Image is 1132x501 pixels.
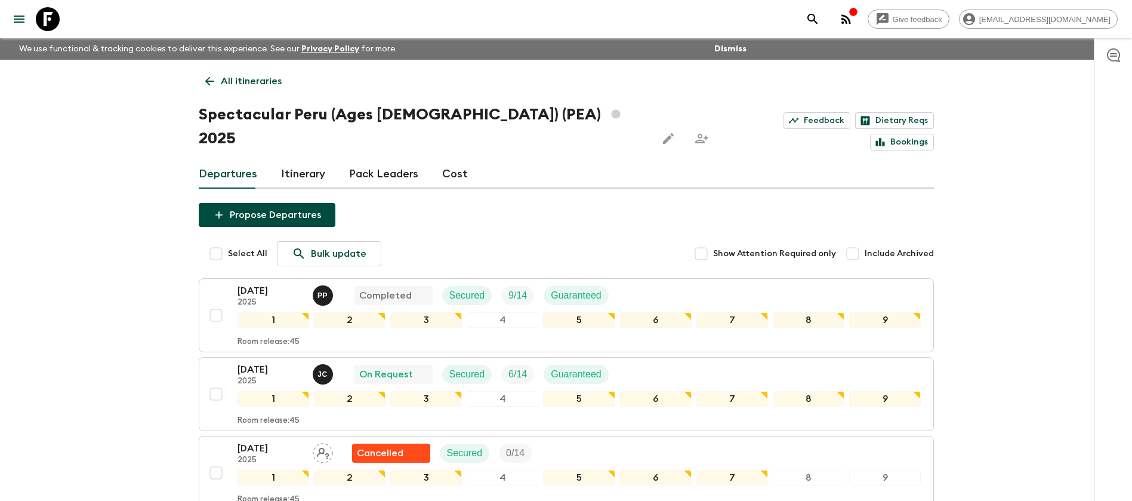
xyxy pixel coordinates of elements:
[281,160,325,189] a: Itinerary
[199,278,934,352] button: [DATE]2025Pabel PerezCompletedSecuredTrip FillGuaranteed123456789Room release:45
[442,365,492,384] div: Secured
[467,312,538,328] div: 4
[773,312,844,328] div: 8
[237,470,309,485] div: 1
[543,391,615,407] div: 5
[277,241,381,266] a: Bulk update
[237,284,303,298] p: [DATE]
[199,203,335,227] button: Propose Departures
[501,286,534,305] div: Trip Fill
[237,337,300,347] p: Room release: 45
[301,45,359,53] a: Privacy Policy
[314,312,385,328] div: 2
[620,391,692,407] div: 6
[228,248,267,260] span: Select All
[237,416,300,426] p: Room release: 45
[199,103,647,150] h1: Spectacular Peru (Ages [DEMOGRAPHIC_DATA]) (PEA) 2025
[551,288,602,303] p: Guaranteed
[506,446,525,460] p: 0 / 14
[551,367,602,382] p: Guaranteed
[237,377,303,386] p: 2025
[440,444,490,463] div: Secured
[711,41,749,57] button: Dismiss
[849,391,921,407] div: 9
[390,312,462,328] div: 3
[313,364,335,385] button: JC
[237,441,303,456] p: [DATE]
[784,112,850,129] a: Feedback
[773,470,844,485] div: 8
[359,288,412,303] p: Completed
[199,357,934,431] button: [DATE]2025Julio CamachoOn RequestSecuredTrip FillGuaranteed123456789Room release:45
[696,470,768,485] div: 7
[620,312,692,328] div: 6
[317,370,328,379] p: J C
[237,362,303,377] p: [DATE]
[696,312,768,328] div: 7
[447,446,483,460] p: Secured
[349,160,418,189] a: Pack Leaders
[499,444,532,463] div: Trip Fill
[690,127,714,150] span: Share this itinerary
[237,312,309,328] div: 1
[390,391,462,407] div: 3
[357,446,403,460] p: Cancelled
[773,391,844,407] div: 8
[886,15,949,24] span: Give feedback
[442,160,468,189] a: Cost
[620,470,692,485] div: 6
[870,134,934,150] a: Bookings
[508,367,527,382] p: 6 / 14
[313,368,335,377] span: Julio Camacho
[508,288,527,303] p: 9 / 14
[865,248,934,260] span: Include Archived
[237,456,303,465] p: 2025
[713,248,836,260] span: Show Attention Required only
[390,470,462,485] div: 3
[313,447,333,456] span: Assign pack leader
[7,7,31,31] button: menu
[314,470,385,485] div: 2
[14,38,402,60] p: We use functional & tracking cookies to deliver this experience. See our for more.
[221,74,282,88] p: All itineraries
[313,289,335,299] span: Pabel Perez
[656,127,680,150] button: Edit this itinerary
[352,444,430,463] div: Flash Pack cancellation
[849,312,921,328] div: 9
[199,160,257,189] a: Departures
[449,367,485,382] p: Secured
[543,470,615,485] div: 5
[359,367,413,382] p: On Request
[311,247,366,261] p: Bulk update
[442,286,492,305] div: Secured
[801,7,825,31] button: search adventures
[696,391,768,407] div: 7
[199,69,288,93] a: All itineraries
[467,470,538,485] div: 4
[959,10,1118,29] div: [EMAIL_ADDRESS][DOMAIN_NAME]
[237,391,309,407] div: 1
[501,365,534,384] div: Trip Fill
[855,112,934,129] a: Dietary Reqs
[314,391,385,407] div: 2
[849,470,921,485] div: 9
[868,10,949,29] a: Give feedback
[449,288,485,303] p: Secured
[237,298,303,308] p: 2025
[973,15,1117,24] span: [EMAIL_ADDRESS][DOMAIN_NAME]
[467,391,538,407] div: 4
[543,312,615,328] div: 5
